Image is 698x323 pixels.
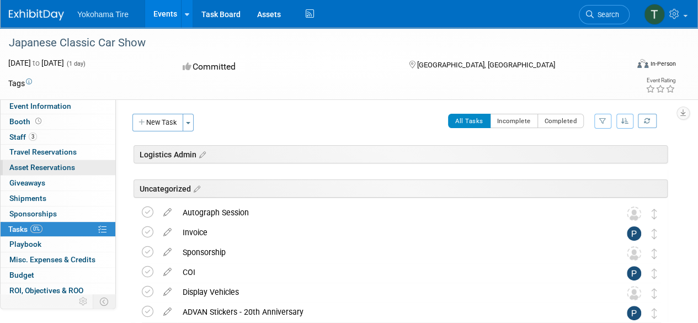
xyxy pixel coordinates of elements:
[594,10,619,19] span: Search
[177,303,605,321] div: ADVAN Stickers - 20th Anniversary
[134,179,668,198] div: Uncategorized
[637,59,648,68] img: Format-Inperson.png
[627,246,641,261] img: Unassigned
[650,60,676,68] div: In-Person
[158,287,177,297] a: edit
[627,266,641,280] img: Paris Hull
[177,223,605,242] div: Invoice
[537,114,584,128] button: Completed
[77,10,129,19] span: Yokohama Tire
[579,5,630,24] a: Search
[652,288,657,299] i: Move task
[1,176,115,190] a: Giveaways
[490,114,538,128] button: Incomplete
[9,163,75,172] span: Asset Reservations
[9,240,41,248] span: Playbook
[9,178,45,187] span: Giveaways
[177,243,605,262] div: Sponsorship
[627,226,641,241] img: Paris Hull
[627,286,641,300] img: Unassigned
[9,147,77,156] span: Travel Reservations
[158,267,177,277] a: edit
[1,268,115,283] a: Budget
[448,114,491,128] button: All Tasks
[191,183,200,194] a: Edit sections
[9,286,83,295] span: ROI, Objectives & ROO
[1,99,115,114] a: Event Information
[638,114,657,128] a: Refresh
[9,271,34,279] span: Budget
[66,60,86,67] span: (1 day)
[1,283,115,298] a: ROI, Objectives & ROO
[158,247,177,257] a: edit
[31,59,41,67] span: to
[1,130,115,145] a: Staff3
[1,206,115,221] a: Sponsorships
[652,229,657,239] i: Move task
[644,4,665,25] img: Tyler Martin
[1,114,115,129] a: Booth
[177,283,605,301] div: Display Vehicles
[1,252,115,267] a: Misc. Expenses & Credits
[158,227,177,237] a: edit
[578,57,676,74] div: Event Format
[196,149,206,160] a: Edit sections
[9,9,64,20] img: ExhibitDay
[33,117,44,125] span: Booth not reserved yet
[177,203,605,222] div: Autograph Session
[158,208,177,218] a: edit
[9,194,46,203] span: Shipments
[177,263,605,282] div: COI
[9,133,37,141] span: Staff
[134,145,668,163] div: Logistics Admin
[417,61,555,69] span: [GEOGRAPHIC_DATA], [GEOGRAPHIC_DATA]
[8,225,42,234] span: Tasks
[627,306,641,320] img: Paris Hull
[9,102,71,110] span: Event Information
[646,78,675,83] div: Event Rating
[5,33,619,53] div: Japanese Classic Car Show
[158,307,177,317] a: edit
[30,225,42,233] span: 0%
[652,308,657,319] i: Move task
[9,117,44,126] span: Booth
[652,268,657,279] i: Move task
[1,191,115,206] a: Shipments
[132,114,183,131] button: New Task
[9,255,95,264] span: Misc. Expenses & Credits
[1,222,115,237] a: Tasks0%
[1,237,115,252] a: Playbook
[74,294,93,309] td: Personalize Event Tab Strip
[1,145,115,160] a: Travel Reservations
[9,209,57,218] span: Sponsorships
[179,57,391,77] div: Committed
[652,248,657,259] i: Move task
[627,206,641,221] img: Unassigned
[8,59,64,67] span: [DATE] [DATE]
[8,78,32,89] td: Tags
[652,209,657,219] i: Move task
[1,160,115,175] a: Asset Reservations
[93,294,116,309] td: Toggle Event Tabs
[29,133,37,141] span: 3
